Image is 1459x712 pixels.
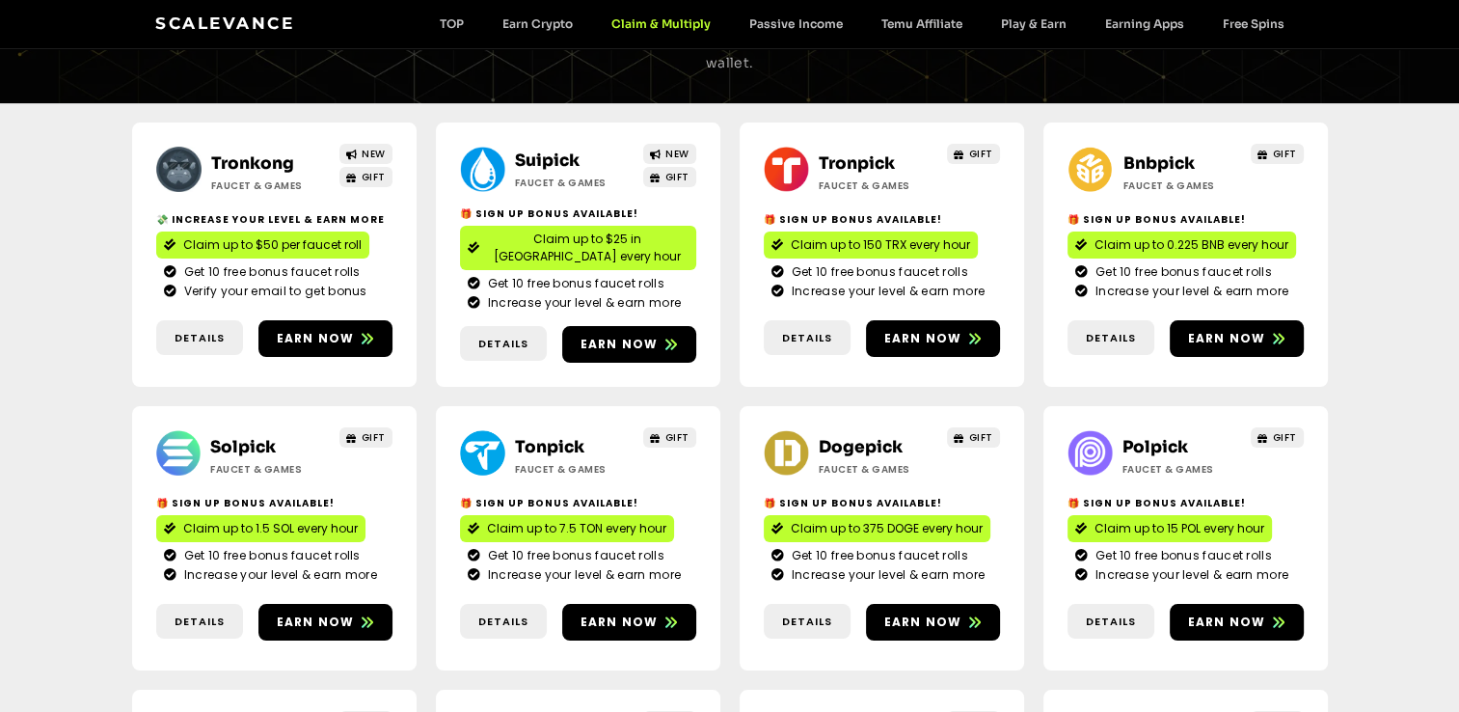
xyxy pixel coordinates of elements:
h2: 🎁 Sign Up Bonus Available! [764,212,1000,227]
a: GIFT [643,167,696,187]
a: Tronkong [211,153,294,174]
h2: 💸 Increase your level & earn more [156,212,392,227]
span: Earn now [1188,330,1266,347]
span: Increase your level & earn more [787,566,985,584]
a: GIFT [947,144,1000,164]
a: Bnbpick [1122,153,1194,174]
a: Earn now [258,604,392,641]
span: Verify your email to get bonus [179,283,367,300]
span: Increase your level & earn more [787,283,985,300]
span: Details [1086,330,1136,346]
span: Get 10 free bonus faucet rolls [787,263,968,281]
a: GIFT [643,427,696,448]
span: Details [1086,614,1136,630]
span: Details [175,330,225,346]
a: Claim up to 150 TRX every hour [764,232,978,259]
a: GIFT [1251,427,1304,448]
span: Increase your level & earn more [1091,566,1288,584]
span: Details [478,336,528,352]
a: Claim up to 0.225 BNB every hour [1067,232,1296,259]
h2: Faucet & Games [515,176,635,190]
a: Claim up to 15 POL every hour [1067,515,1272,542]
h2: Faucet & Games [1122,462,1243,477]
span: GIFT [665,170,689,184]
span: Details [478,614,528,630]
a: Play & Earn [981,16,1085,31]
span: GIFT [969,430,993,445]
a: Earn now [562,326,696,363]
h2: 🎁 Sign Up Bonus Available! [1067,496,1304,510]
a: Details [156,604,243,640]
span: Earn now [581,614,659,631]
a: Temu Affiliate [861,16,981,31]
h2: Faucet & Games [210,462,331,477]
span: Claim up to 0.225 BNB every hour [1094,236,1288,254]
a: NEW [339,144,392,164]
span: Get 10 free bonus faucet rolls [179,263,361,281]
a: Earn now [1170,604,1304,641]
a: Suipick [515,151,580,171]
span: Claim up to 375 DOGE every hour [791,520,983,537]
a: Details [1067,604,1154,640]
span: Earn now [884,330,962,347]
span: Details [782,614,832,630]
h2: Faucet & Games [1122,178,1243,193]
span: Claim up to 150 TRX every hour [791,236,970,254]
span: GIFT [1273,430,1297,445]
h2: 🎁 Sign Up Bonus Available! [764,496,1000,510]
a: Claim up to $50 per faucet roll [156,232,369,259]
a: Earn Crypto [483,16,592,31]
a: Dogepick [819,437,903,457]
a: Solpick [210,437,276,457]
a: Earn now [562,604,696,641]
h2: 🎁 Sign Up Bonus Available! [460,206,696,221]
span: Increase your level & earn more [483,566,681,584]
a: Earn now [258,320,392,357]
nav: Menu [420,16,1303,31]
h2: Faucet & Games [819,178,939,193]
a: Earning Apps [1085,16,1202,31]
span: Get 10 free bonus faucet rolls [179,547,361,564]
span: GIFT [969,147,993,161]
h2: Faucet & Games [515,462,635,477]
a: Details [460,604,547,640]
a: GIFT [947,427,1000,448]
a: TOP [420,16,483,31]
span: GIFT [665,430,689,445]
span: GIFT [362,430,386,445]
span: Increase your level & earn more [179,566,377,584]
span: Earn now [277,614,355,631]
a: GIFT [339,167,392,187]
a: Details [764,604,851,640]
span: Claim up to 7.5 TON every hour [487,520,666,537]
a: Scalevance [155,14,294,33]
a: Polpick [1122,437,1188,457]
span: Claim up to $25 in [GEOGRAPHIC_DATA] every hour [487,231,689,265]
a: Details [156,320,243,356]
a: Claim up to 375 DOGE every hour [764,515,990,542]
a: Claim up to 1.5 SOL every hour [156,515,365,542]
a: Claim & Multiply [592,16,730,31]
a: Earn now [1170,320,1304,357]
span: Earn now [1188,614,1266,631]
a: Details [460,326,547,362]
a: Details [764,320,851,356]
span: Get 10 free bonus faucet rolls [483,275,664,292]
span: Get 10 free bonus faucet rolls [787,547,968,564]
span: Claim up to 1.5 SOL every hour [183,520,358,537]
span: Get 10 free bonus faucet rolls [483,547,664,564]
span: NEW [362,147,386,161]
span: GIFT [362,170,386,184]
span: Details [782,330,832,346]
a: Free Spins [1202,16,1303,31]
h2: Faucet & Games [211,178,332,193]
span: Details [175,614,225,630]
h2: Faucet & Games [819,462,939,477]
a: Earn now [866,604,1000,641]
span: Get 10 free bonus faucet rolls [1091,547,1272,564]
span: Get 10 free bonus faucet rolls [1091,263,1272,281]
span: NEW [665,147,689,161]
a: Tronpick [819,153,895,174]
a: GIFT [1251,144,1304,164]
a: Details [1067,320,1154,356]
